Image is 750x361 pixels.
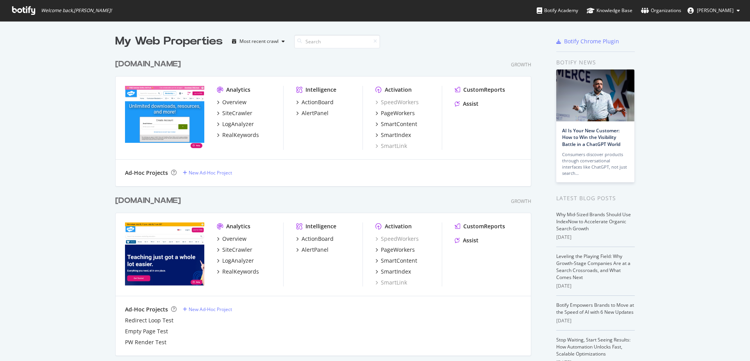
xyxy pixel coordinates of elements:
[381,257,417,265] div: SmartContent
[115,59,181,70] div: [DOMAIN_NAME]
[305,86,336,94] div: Intelligence
[375,279,407,286] a: SmartLink
[556,69,634,121] img: AI Is Your New Customer: How to Win the Visibility Battle in a ChatGPT World
[455,222,505,230] a: CustomReports
[562,151,629,176] div: Consumers discover products through conversational interfaces like ChatGPT, not just search…
[226,222,250,230] div: Analytics
[511,61,531,68] div: Growth
[463,100,479,108] div: Assist
[302,235,334,243] div: ActionBoard
[381,131,411,139] div: SmartIndex
[511,198,531,205] div: Growth
[556,211,631,232] a: Why Mid-Sized Brands Should Use IndexNow to Accelerate Organic Search Growth
[556,336,630,357] a: Stop Waiting, Start Seeing Results: How Automation Unlocks Fast, Scalable Optimizations
[217,257,254,265] a: LogAnalyzer
[239,39,279,44] div: Most recent crawl
[183,169,232,176] a: New Ad-Hoc Project
[375,142,407,150] a: SmartLink
[125,338,166,346] a: PW Render Test
[375,131,411,139] a: SmartIndex
[222,235,246,243] div: Overview
[564,37,619,45] div: Botify Chrome Plugin
[302,109,329,117] div: AlertPanel
[381,268,411,276] div: SmartIndex
[455,86,505,94] a: CustomReports
[385,222,412,230] div: Activation
[556,317,635,324] div: [DATE]
[296,98,334,106] a: ActionBoard
[556,283,635,290] div: [DATE]
[222,257,254,265] div: LogAnalyzer
[381,246,415,254] div: PageWorkers
[463,222,505,230] div: CustomReports
[302,98,334,106] div: ActionBoard
[556,37,619,45] a: Botify Chrome Plugin
[222,120,254,128] div: LogAnalyzer
[381,109,415,117] div: PageWorkers
[217,235,246,243] a: Overview
[222,109,252,117] div: SiteCrawler
[305,222,336,230] div: Intelligence
[183,306,232,313] a: New Ad-Hoc Project
[217,109,252,117] a: SiteCrawler
[302,246,329,254] div: AlertPanel
[222,131,259,139] div: RealKeywords
[222,246,252,254] div: SiteCrawler
[229,35,288,48] button: Most recent crawl
[556,194,635,203] div: Latest Blog Posts
[537,7,578,14] div: Botify Academy
[217,120,254,128] a: LogAnalyzer
[375,98,419,106] a: SpeedWorkers
[375,120,417,128] a: SmartContent
[455,100,479,108] a: Assist
[375,257,417,265] a: SmartContent
[556,234,635,241] div: [DATE]
[217,98,246,106] a: Overview
[189,306,232,313] div: New Ad-Hoc Project
[296,246,329,254] a: AlertPanel
[375,268,411,276] a: SmartIndex
[697,7,734,14] span: Paul Beer
[125,306,168,313] div: Ad-Hoc Projects
[556,302,634,315] a: Botify Empowers Brands to Move at the Speed of AI with 6 New Updates
[125,222,204,286] img: twinkl.com
[587,7,632,14] div: Knowledge Base
[385,86,412,94] div: Activation
[217,246,252,254] a: SiteCrawler
[681,4,746,17] button: [PERSON_NAME]
[455,237,479,244] a: Assist
[562,127,620,147] a: AI Is Your New Customer: How to Win the Visibility Battle in a ChatGPT World
[222,98,246,106] div: Overview
[226,86,250,94] div: Analytics
[375,235,419,243] a: SpeedWorkers
[115,195,181,206] div: [DOMAIN_NAME]
[115,59,184,70] a: [DOMAIN_NAME]
[375,246,415,254] a: PageWorkers
[294,35,380,48] input: Search
[217,131,259,139] a: RealKeywords
[463,237,479,244] div: Assist
[125,327,168,335] a: Empty Page Test
[556,253,630,281] a: Leveling the Playing Field: Why Growth-Stage Companies Are at a Search Crossroads, and What Comes...
[296,109,329,117] a: AlertPanel
[115,34,223,49] div: My Web Properties
[381,120,417,128] div: SmartContent
[125,169,168,177] div: Ad-Hoc Projects
[375,109,415,117] a: PageWorkers
[641,7,681,14] div: Organizations
[217,268,259,276] a: RealKeywords
[125,86,204,149] img: twinkl.co.uk
[125,317,173,324] a: Redirect Loop Test
[296,235,334,243] a: ActionBoard
[41,7,112,14] span: Welcome back, [PERSON_NAME] !
[556,58,635,67] div: Botify news
[189,169,232,176] div: New Ad-Hoc Project
[463,86,505,94] div: CustomReports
